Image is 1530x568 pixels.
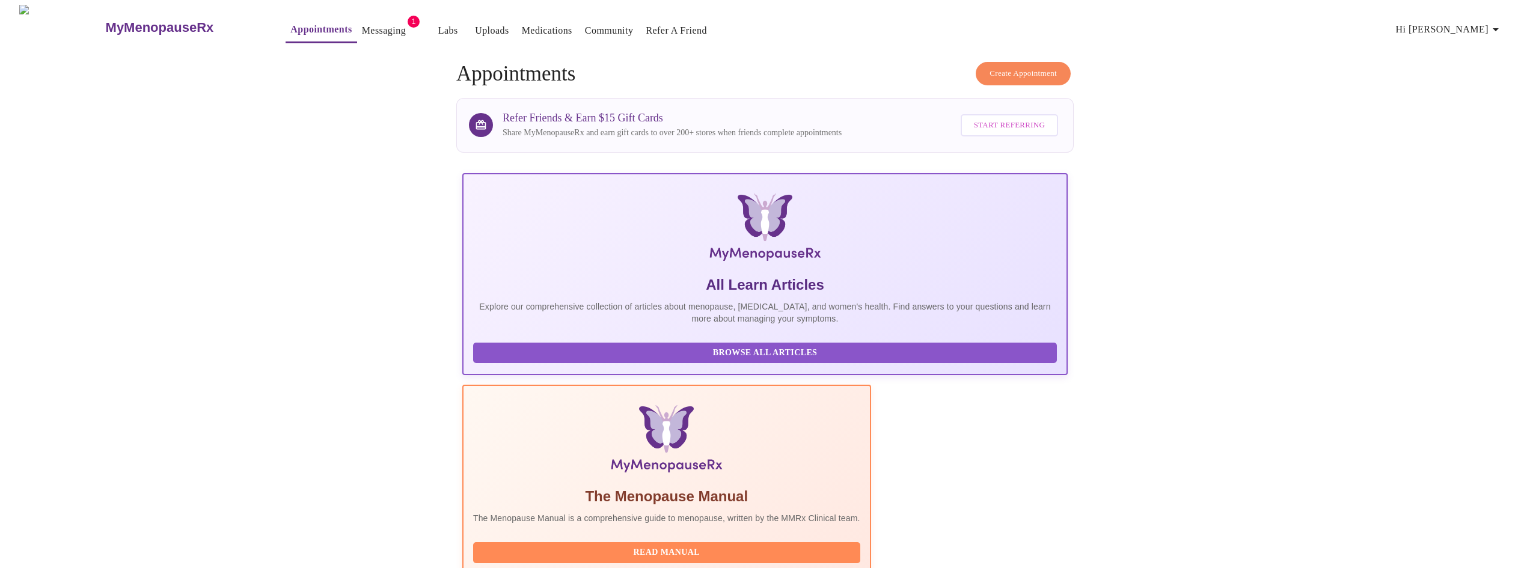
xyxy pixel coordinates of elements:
[1391,17,1508,41] button: Hi [PERSON_NAME]
[475,22,509,39] a: Uploads
[408,16,420,28] span: 1
[19,5,104,50] img: MyMenopauseRx Logo
[470,19,514,43] button: Uploads
[503,127,842,139] p: Share MyMenopauseRx and earn gift cards to over 200+ stores when friends complete appointments
[564,194,966,266] img: MyMenopauseRx Logo
[438,22,458,39] a: Labs
[473,546,863,557] a: Read Manual
[990,67,1057,81] span: Create Appointment
[106,20,214,35] h3: MyMenopauseRx
[290,21,352,38] a: Appointments
[485,545,848,560] span: Read Manual
[473,487,860,506] h5: The Menopause Manual
[974,118,1045,132] span: Start Referring
[473,343,1057,364] button: Browse All Articles
[961,114,1058,136] button: Start Referring
[522,22,572,39] a: Medications
[580,19,638,43] button: Community
[473,512,860,524] p: The Menopause Manual is a comprehensive guide to menopause, written by the MMRx Clinical team.
[517,19,577,43] button: Medications
[357,19,411,43] button: Messaging
[286,17,356,43] button: Appointments
[958,108,1061,142] a: Start Referring
[473,347,1060,357] a: Browse All Articles
[976,62,1071,85] button: Create Appointment
[104,7,262,49] a: MyMenopauseRx
[485,346,1045,361] span: Browse All Articles
[1396,21,1503,38] span: Hi [PERSON_NAME]
[429,19,467,43] button: Labs
[473,301,1057,325] p: Explore our comprehensive collection of articles about menopause, [MEDICAL_DATA], and women's hea...
[646,22,707,39] a: Refer a Friend
[362,22,406,39] a: Messaging
[534,405,798,477] img: Menopause Manual
[503,112,842,124] h3: Refer Friends & Earn $15 Gift Cards
[473,542,860,563] button: Read Manual
[641,19,712,43] button: Refer a Friend
[585,22,634,39] a: Community
[473,275,1057,295] h5: All Learn Articles
[456,62,1074,86] h4: Appointments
